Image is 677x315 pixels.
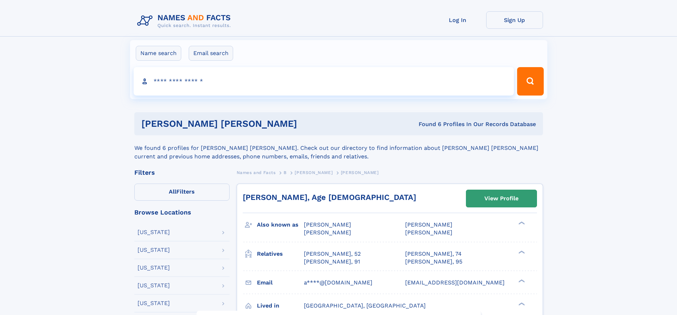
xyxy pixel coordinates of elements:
[189,46,233,61] label: Email search
[134,67,514,96] input: search input
[466,190,537,207] a: View Profile
[341,170,379,175] span: [PERSON_NAME]
[517,278,525,283] div: ❯
[134,11,237,31] img: Logo Names and Facts
[284,170,287,175] span: B
[429,11,486,29] a: Log In
[237,168,276,177] a: Names and Facts
[295,170,333,175] span: [PERSON_NAME]
[257,300,304,312] h3: Lived in
[134,135,543,161] div: We found 6 profiles for [PERSON_NAME] [PERSON_NAME]. Check out our directory to find information ...
[358,120,536,128] div: Found 6 Profiles In Our Records Database
[405,250,462,258] a: [PERSON_NAME], 74
[304,258,360,266] a: [PERSON_NAME], 91
[138,300,170,306] div: [US_STATE]
[134,184,230,201] label: Filters
[405,229,452,236] span: [PERSON_NAME]
[284,168,287,177] a: B
[136,46,181,61] label: Name search
[405,258,462,266] a: [PERSON_NAME], 95
[138,229,170,235] div: [US_STATE]
[405,279,505,286] span: [EMAIL_ADDRESS][DOMAIN_NAME]
[517,67,543,96] button: Search Button
[134,209,230,216] div: Browse Locations
[304,302,426,309] span: [GEOGRAPHIC_DATA], [GEOGRAPHIC_DATA]
[141,119,358,128] h1: [PERSON_NAME] [PERSON_NAME]
[257,277,304,289] h3: Email
[169,188,176,195] span: All
[517,221,525,226] div: ❯
[257,219,304,231] h3: Also known as
[134,169,230,176] div: Filters
[138,247,170,253] div: [US_STATE]
[295,168,333,177] a: [PERSON_NAME]
[304,250,361,258] a: [PERSON_NAME], 52
[486,11,543,29] a: Sign Up
[138,283,170,288] div: [US_STATE]
[243,193,416,202] a: [PERSON_NAME], Age [DEMOGRAPHIC_DATA]
[405,221,452,228] span: [PERSON_NAME]
[517,250,525,254] div: ❯
[484,190,519,207] div: View Profile
[304,221,351,228] span: [PERSON_NAME]
[138,265,170,271] div: [US_STATE]
[257,248,304,260] h3: Relatives
[517,302,525,306] div: ❯
[304,229,351,236] span: [PERSON_NAME]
